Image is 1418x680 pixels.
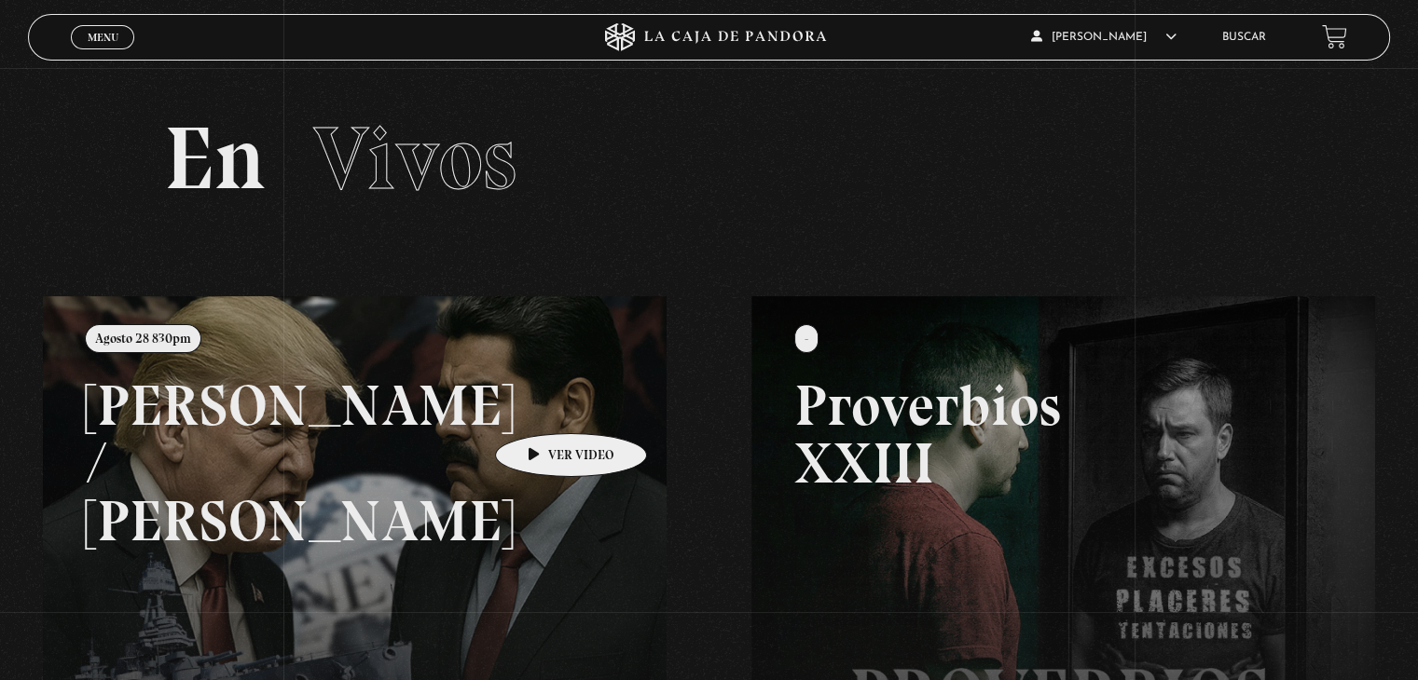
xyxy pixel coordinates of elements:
h2: En [164,115,1253,203]
span: [PERSON_NAME] [1031,32,1177,43]
span: Menu [88,32,118,43]
a: Buscar [1222,32,1266,43]
span: Cerrar [81,47,125,60]
a: View your shopping cart [1322,24,1347,49]
span: Vivos [313,105,516,211]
